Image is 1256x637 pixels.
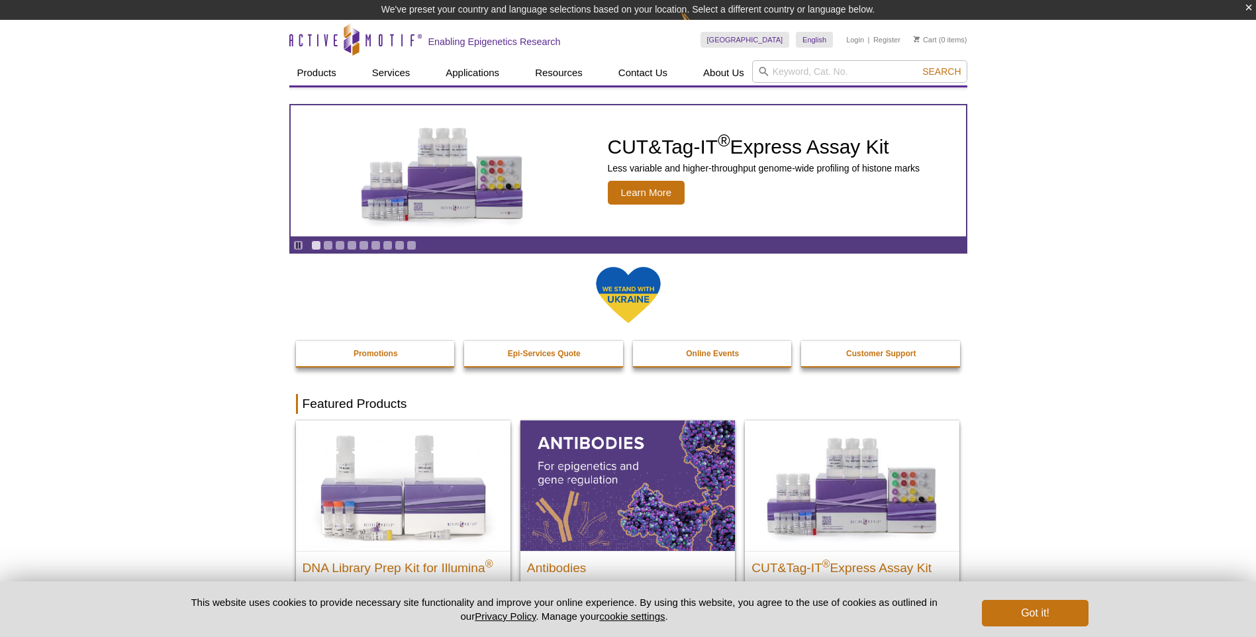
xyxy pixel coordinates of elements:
[751,555,953,575] h2: CUT&Tag-IT Express Assay Kit
[700,32,790,48] a: [GEOGRAPHIC_DATA]
[846,349,916,358] strong: Customer Support
[608,162,920,174] p: Less variable and higher-throughput genome-wide profiling of histone marks
[291,105,966,236] a: CUT&Tag-IT Express Assay Kit CUT&Tag-IT®Express Assay Kit Less variable and higher-throughput gen...
[354,349,398,358] strong: Promotions
[395,240,405,250] a: Go to slide 8
[289,60,344,85] a: Products
[347,240,357,250] a: Go to slide 4
[822,558,830,569] sup: ®
[527,60,591,85] a: Resources
[608,181,685,205] span: Learn More
[296,341,456,366] a: Promotions
[293,240,303,250] a: Toggle autoplay
[599,611,665,622] button: cookie settings
[633,341,793,366] a: Online Events
[364,60,418,85] a: Services
[291,105,966,236] article: CUT&Tag-IT Express Assay Kit
[383,240,393,250] a: Go to slide 7
[745,420,959,550] img: CUT&Tag-IT® Express Assay Kit
[168,595,961,623] p: This website uses cookies to provide necessary site functionality and improve your online experie...
[745,420,959,621] a: CUT&Tag-IT® Express Assay Kit CUT&Tag-IT®Express Assay Kit Less variable and higher-throughput ge...
[868,32,870,48] li: |
[801,341,961,366] a: Customer Support
[475,611,536,622] a: Privacy Policy
[335,240,345,250] a: Go to slide 3
[359,240,369,250] a: Go to slide 5
[311,240,321,250] a: Go to slide 1
[982,600,1088,626] button: Got it!
[333,98,552,244] img: CUT&Tag-IT Express Assay Kit
[296,420,510,634] a: DNA Library Prep Kit for Illumina DNA Library Prep Kit for Illumina® Dual Index NGS Kit for ChIP-...
[438,60,507,85] a: Applications
[428,36,561,48] h2: Enabling Epigenetics Research
[718,131,730,150] sup: ®
[918,66,965,77] button: Search
[323,240,333,250] a: Go to slide 2
[595,266,661,324] img: We Stand With Ukraine
[407,240,416,250] a: Go to slide 9
[752,60,967,83] input: Keyword, Cat. No.
[508,349,581,358] strong: Epi-Services Quote
[608,137,920,157] h2: CUT&Tag-IT Express Assay Kit
[520,420,735,550] img: All Antibodies
[686,349,739,358] strong: Online Events
[296,420,510,550] img: DNA Library Prep Kit for Illumina
[527,555,728,575] h2: Antibodies
[922,66,961,77] span: Search
[303,555,504,575] h2: DNA Library Prep Kit for Illumina
[846,35,864,44] a: Login
[914,32,967,48] li: (0 items)
[914,36,920,42] img: Your Cart
[520,420,735,621] a: All Antibodies Antibodies Application-tested antibodies for ChIP, CUT&Tag, and CUT&RUN.
[914,35,937,44] a: Cart
[873,35,900,44] a: Register
[485,558,493,569] sup: ®
[296,394,961,414] h2: Featured Products
[371,240,381,250] a: Go to slide 6
[695,60,752,85] a: About Us
[681,10,716,41] img: Change Here
[796,32,833,48] a: English
[464,341,624,366] a: Epi-Services Quote
[610,60,675,85] a: Contact Us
